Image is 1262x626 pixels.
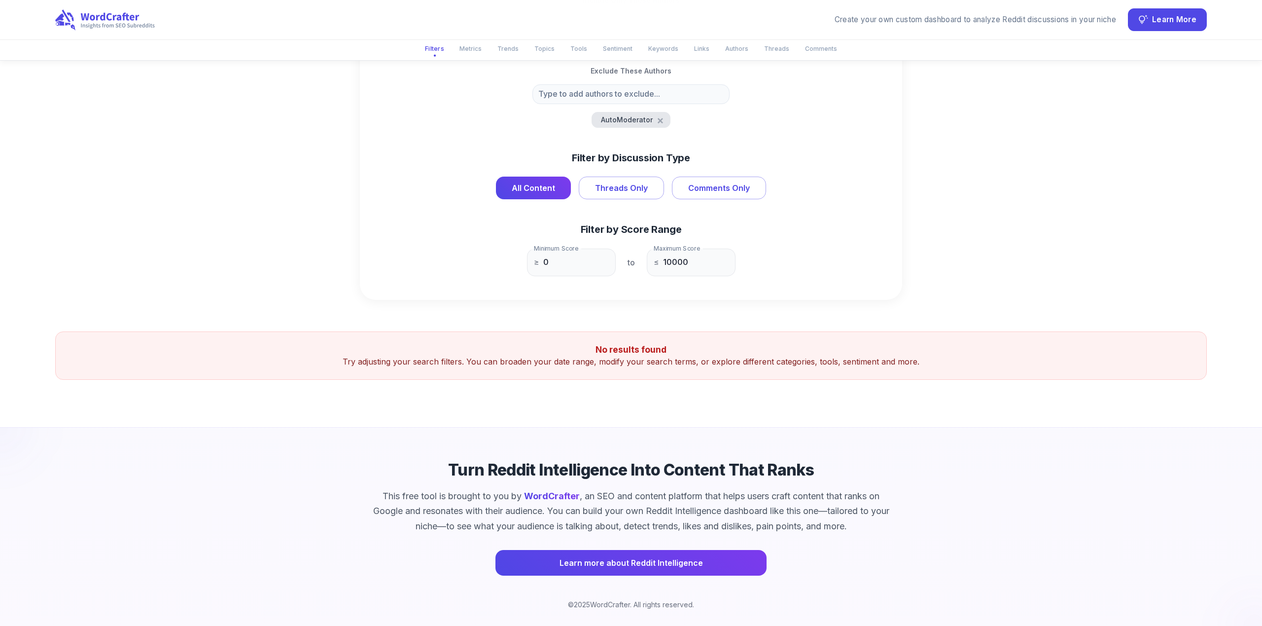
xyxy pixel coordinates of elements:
[496,177,571,199] button: All Content
[376,223,886,237] h6: Filter by Score Range
[564,40,593,57] button: Tools
[628,257,635,268] p: to
[642,40,684,57] button: Keywords
[835,14,1116,26] div: Create your own custom dashboard to analyze Reddit discussions in your niche
[535,87,710,101] input: Type to add authors to exclude...
[534,244,578,253] label: Minimum Score
[524,491,580,501] a: WordCrafter
[799,40,843,57] button: Comments
[528,40,561,57] button: Topics
[68,344,1194,356] h5: No results found
[654,257,659,268] span: ≤
[595,114,659,125] span: AutoModerator
[688,181,750,195] span: Comments Only
[719,40,754,57] button: Authors
[534,257,539,268] span: ≥
[68,356,1194,368] p: Try adjusting your search filters. You can broaden your date range, modify your search terms, or ...
[579,177,664,199] button: Threads Only
[560,556,703,570] span: Learn more about Reddit Intelligence
[512,181,555,195] span: All Content
[597,40,638,57] button: Sentiment
[419,40,450,57] button: Filters
[672,177,766,199] button: Comments Only
[592,112,670,128] div: AutoModerator×
[448,459,814,481] h4: Turn Reddit Intelligence Into Content That Ranks
[595,181,648,195] span: Threads Only
[654,244,700,253] label: Maximum Score
[568,599,694,610] p: © 2025 WordCrafter. All rights reserved.
[532,66,730,76] h6: Exclude These Authors
[376,151,886,165] h6: Filter by Discussion Type
[1128,8,1207,31] button: Learn More
[495,550,767,576] a: Learn more about Reddit Intelligence
[758,40,795,57] button: Threads
[372,489,890,534] p: This free tool is brought to you by , an SEO and content platform that helps users craft content ...
[491,40,525,57] button: Trends
[688,40,715,57] button: Links
[454,40,488,57] button: Metrics
[1152,13,1196,27] span: Learn More
[656,115,665,124] div: ×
